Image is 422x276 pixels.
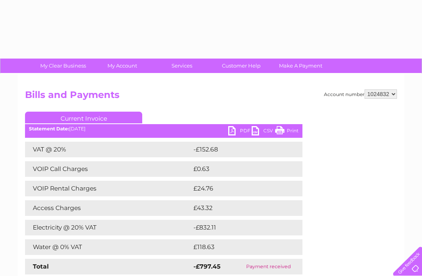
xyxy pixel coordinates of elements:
a: Print [275,126,299,137]
td: -£832.11 [191,220,288,235]
td: £24.76 [191,181,287,196]
a: My Account [90,59,155,73]
a: CSV [252,126,275,137]
td: £118.63 [191,239,288,255]
td: Access Charges [25,200,191,216]
a: My Clear Business [31,59,95,73]
b: Statement Date: [29,126,69,132]
td: £0.63 [191,161,284,177]
td: VAT @ 20% [25,142,191,157]
a: Customer Help [209,59,274,73]
td: Water @ 0% VAT [25,239,191,255]
strong: Total [33,263,49,270]
td: -£152.68 [191,142,289,157]
td: Electricity @ 20% VAT [25,220,191,235]
h2: Bills and Payments [25,89,397,104]
a: Make A Payment [268,59,333,73]
a: Services [150,59,214,73]
a: Current Invoice [25,112,142,123]
td: £43.32 [191,200,286,216]
div: [DATE] [25,126,302,132]
td: VOIP Rental Charges [25,181,191,196]
strong: -£797.45 [193,263,220,270]
td: VOIP Call Charges [25,161,191,177]
a: PDF [228,126,252,137]
td: Payment received [235,259,302,274]
div: Account number [324,89,397,99]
